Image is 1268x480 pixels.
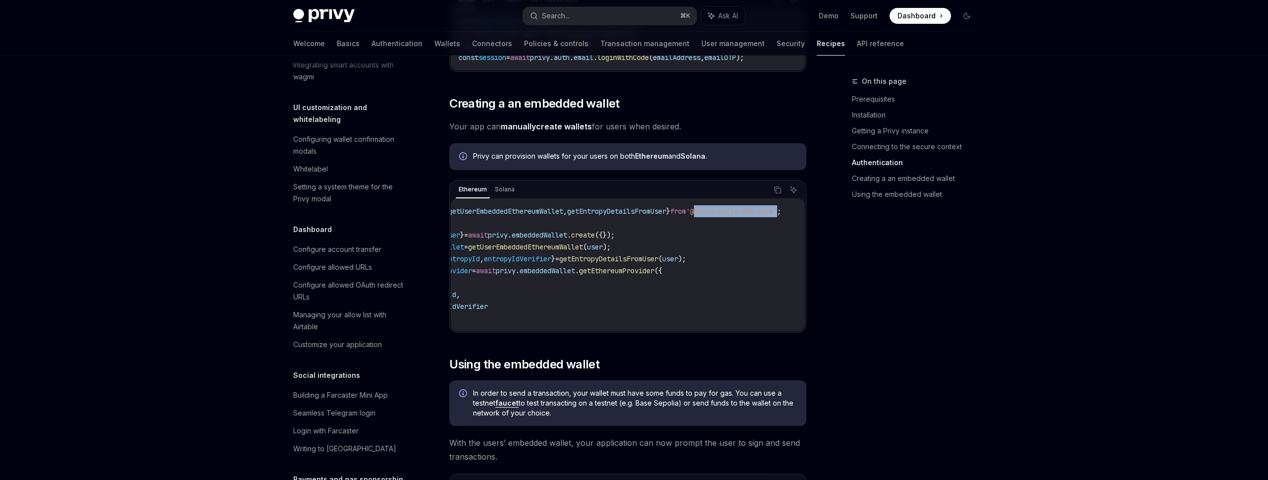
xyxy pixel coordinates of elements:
[595,231,615,240] span: ({});
[819,11,839,21] a: Demo
[440,266,472,275] span: provider
[285,306,412,336] a: Managing your allow list with Airtable
[600,32,689,56] a: Transaction management
[575,266,579,275] span: .
[468,242,583,251] span: getUserEmbeddedEthereumWallet
[571,231,595,240] span: create
[718,11,738,21] span: Ask AI
[449,357,599,372] span: Using the embedded wallet
[574,53,593,62] span: email
[434,32,460,56] a: Wallets
[681,152,705,160] strong: Solana
[587,242,603,251] span: user
[285,160,412,178] a: Whitelabel
[583,242,587,251] span: (
[293,32,325,56] a: Welcome
[293,389,388,401] div: Building a Farcaster Mini App
[472,32,512,56] a: Connectors
[440,242,464,251] span: wallet
[293,339,382,351] div: Customize your application
[468,231,488,240] span: await
[293,133,406,157] div: Configuring wallet confirmation modals
[285,178,412,208] a: Setting a system theme for the Privy modal
[559,254,658,263] span: getEntropyDetailsFromUser
[787,183,800,196] button: Ask AI
[852,107,983,123] a: Installation
[852,171,983,186] a: Creating a an embedded wallet
[293,243,381,255] div: Configure account transfer
[484,254,551,263] span: entropyIdVerifier
[478,53,506,62] span: session
[852,91,983,107] a: Prerequisites
[654,266,662,275] span: ({
[551,254,555,263] span: }
[510,53,530,62] span: await
[293,425,359,437] div: Login with Farcaster
[555,254,559,263] span: =
[570,53,574,62] span: .
[520,266,575,275] span: embeddedWallet
[285,276,412,306] a: Configure allowed OAuth redirect URLs
[293,443,396,455] div: Writing to [GEOGRAPHIC_DATA]
[516,266,520,275] span: .
[567,207,666,216] span: getEntropyDetailsFromUser
[850,11,878,21] a: Support
[506,53,510,62] span: =
[653,53,700,62] span: emailAddress
[550,53,554,62] span: .
[666,207,670,216] span: }
[501,121,592,132] a: manuallycreate wallets
[285,130,412,160] a: Configuring wallet confirmation modals
[658,254,662,263] span: (
[293,279,406,303] div: Configure allowed OAuth redirect URLs
[817,32,845,56] a: Recipes
[444,231,460,240] span: user
[460,231,464,240] span: }
[701,32,765,56] a: User management
[449,436,806,464] span: With the users’ embedded wallet, your application can now prompt the user to sign and send transa...
[554,53,570,62] span: auth
[678,254,686,263] span: );
[421,302,488,311] span: entropyIdVerifier
[473,151,796,162] div: Privy can provision wallets for your users on both and .
[635,152,668,160] strong: Ethereum
[852,155,983,171] a: Authentication
[337,32,360,56] a: Basics
[700,53,704,62] span: ,
[512,231,567,240] span: embeddedWallet
[852,139,983,155] a: Connecting to the secure context
[524,32,588,56] a: Policies & controls
[670,207,686,216] span: from
[508,231,512,240] span: .
[492,183,518,195] div: Solana
[459,53,478,62] span: const
[523,7,696,25] button: Search...⌘K
[890,8,951,24] a: Dashboard
[563,207,567,216] span: ,
[488,231,508,240] span: privy
[476,266,496,275] span: await
[459,152,469,162] svg: Info
[456,290,460,299] span: ,
[285,440,412,458] a: Writing to [GEOGRAPHIC_DATA]
[649,53,653,62] span: (
[852,123,983,139] a: Getting a Privy instance
[285,422,412,440] a: Login with Farcaster
[686,207,777,216] span: '@privy-io/js-sdk-core'
[285,404,412,422] a: Seamless Telegram login
[593,53,597,62] span: .
[459,389,469,399] svg: Info
[444,254,480,263] span: entropyId
[293,163,328,175] div: Whitelabel
[857,32,904,56] a: API reference
[862,75,906,87] span: On this page
[542,10,570,22] div: Search...
[464,231,468,240] span: =
[449,120,806,133] span: Your app can for users when desired.
[448,207,563,216] span: getUserEmbeddedEthereumWallet
[293,181,406,205] div: Setting a system theme for the Privy modal
[473,388,796,418] span: In order to send a transaction, your wallet must have some funds to pay for gas. You can use a te...
[567,231,571,240] span: .
[777,207,781,216] span: ;
[293,261,372,273] div: Configure allowed URLs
